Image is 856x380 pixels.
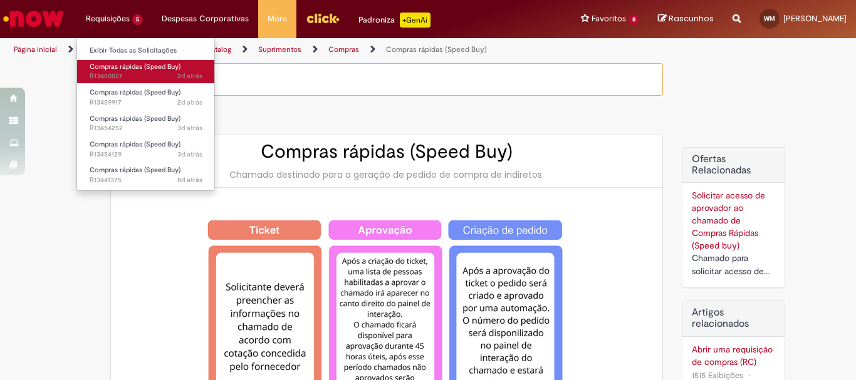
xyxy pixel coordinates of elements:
[783,13,847,24] span: [PERSON_NAME]
[77,44,215,58] a: Exibir Todas as Solicitações
[177,71,202,81] time: 28/08/2025 20:29:16
[692,190,765,251] a: Solicitar acesso de aprovador ao chamado de Compras Rápidas (Speed buy)
[177,71,202,81] span: 2d atrás
[9,38,561,61] ul: Trilhas de página
[77,86,215,109] a: Aberto R13459917 : Compras rápidas (Speed Buy)
[90,165,180,175] span: Compras rápidas (Speed Buy)
[177,175,202,185] span: 8d atrás
[177,123,202,133] span: 3d atrás
[90,175,202,185] span: R13441375
[77,163,215,187] a: Aberto R13441375 : Compras rápidas (Speed Buy)
[177,98,202,107] span: 2d atrás
[658,13,714,25] a: Rascunhos
[629,14,639,25] span: 8
[268,13,287,25] span: More
[177,150,202,159] span: 3d atrás
[306,9,340,28] img: click_logo_yellow_360x200.png
[177,175,202,185] time: 22/08/2025 20:40:33
[592,13,626,25] span: Favoritos
[90,62,180,71] span: Compras rápidas (Speed Buy)
[77,112,215,135] a: Aberto R13454252 : Compras rápidas (Speed Buy)
[90,140,180,149] span: Compras rápidas (Speed Buy)
[692,307,775,329] h3: Artigos relacionados
[177,123,202,133] time: 27/08/2025 19:19:05
[692,343,775,368] a: Abrir uma requisição de compras (RC)
[692,252,775,278] div: Chamado para solicitar acesso de aprovador ao ticket de Speed buy
[123,168,650,181] div: Chamado destinado para a geração de pedido de compra de indiretos.
[692,154,775,176] h2: Ofertas Relacionadas
[110,63,663,96] div: Obrigatório um anexo.
[90,88,180,97] span: Compras rápidas (Speed Buy)
[77,138,215,161] a: Aberto R13454129 : Compras rápidas (Speed Buy)
[90,150,202,160] span: R13454129
[90,114,180,123] span: Compras rápidas (Speed Buy)
[86,13,130,25] span: Requisições
[123,141,650,162] h2: Compras rápidas (Speed Buy)
[162,13,249,25] span: Despesas Corporativas
[77,60,215,83] a: Aberto R13460027 : Compras rápidas (Speed Buy)
[682,147,785,288] div: Ofertas Relacionadas
[90,123,202,133] span: R13454252
[14,44,57,54] a: Página inicial
[132,14,143,25] span: 5
[258,44,301,54] a: Suprimentos
[386,44,487,54] a: Compras rápidas (Speed Buy)
[177,98,202,107] time: 28/08/2025 18:59:00
[1,6,66,31] img: ServiceNow
[90,71,202,81] span: R13460027
[328,44,359,54] a: Compras
[76,38,215,191] ul: Requisições
[90,98,202,108] span: R13459917
[177,150,202,159] time: 27/08/2025 18:12:16
[358,13,431,28] div: Padroniza
[400,13,431,28] p: +GenAi
[669,13,714,24] span: Rascunhos
[764,14,775,23] span: WM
